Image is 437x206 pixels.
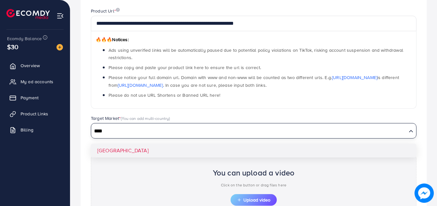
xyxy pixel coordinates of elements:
span: Ads using unverified links will be automatically paused due to potential policy violations on Tik... [109,47,403,61]
h2: You can upload a video [213,168,295,177]
span: $30 [5,40,20,54]
input: Search for option [92,126,406,136]
a: My ad accounts [5,75,65,88]
span: Please notice your full domain url. Domain with www and non-www will be counted as two different ... [109,74,399,88]
span: Upload video [237,198,270,202]
button: Upload video [231,194,277,206]
p: Click on the button or drag files here [213,181,295,189]
li: [GEOGRAPHIC_DATA] [91,144,416,157]
span: My ad accounts [21,78,53,85]
a: [URL][DOMAIN_NAME] [118,82,163,88]
span: Overview [21,62,40,69]
div: Search for option [91,123,416,139]
img: menu [57,12,64,20]
label: Target Market [91,115,170,121]
span: Billing [21,127,33,133]
a: [URL][DOMAIN_NAME] [332,74,377,81]
span: Please do not use URL Shortens or Banned URL here! [109,92,220,98]
a: Billing [5,123,65,136]
img: image [57,44,63,50]
a: Product Links [5,107,65,120]
a: Overview [5,59,65,72]
span: 🔥🔥🔥 [96,36,112,43]
span: Notices: [96,36,129,43]
span: Ecomdy Balance [7,35,42,42]
img: image [116,8,120,12]
span: Please copy and paste your product link here to ensure the url is correct. [109,64,261,71]
img: logo [6,9,50,19]
span: (You can add multi-country) [121,115,170,121]
span: Payment [21,94,39,101]
img: image [415,184,433,202]
label: Product Url [91,8,120,14]
a: Payment [5,91,65,104]
span: Product Links [21,111,48,117]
